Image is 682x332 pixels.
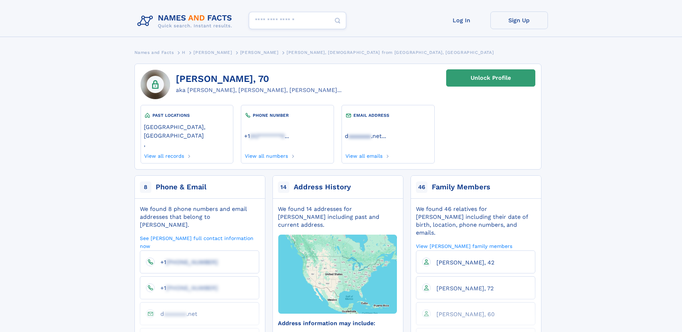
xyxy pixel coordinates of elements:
[432,182,490,192] div: Family Members
[431,285,494,291] a: [PERSON_NAME], 72
[166,285,218,291] span: [PHONE_NUMBER]
[144,123,230,139] a: [GEOGRAPHIC_DATA], [GEOGRAPHIC_DATA]
[182,50,186,55] span: H
[182,48,186,57] a: H
[244,112,330,119] div: PHONE NUMBER
[294,182,351,192] div: Address History
[446,69,535,87] a: Unlock Profile
[431,310,495,317] a: [PERSON_NAME], 60
[345,151,383,159] a: View all emails
[436,311,495,318] span: [PERSON_NAME], 60
[193,50,232,55] span: [PERSON_NAME]
[278,181,289,193] span: 14
[278,205,397,229] div: We found 14 addresses for [PERSON_NAME] including past and current address.
[436,285,494,292] span: [PERSON_NAME], 72
[287,50,494,55] span: [PERSON_NAME], [DEMOGRAPHIC_DATA] from [GEOGRAPHIC_DATA], [GEOGRAPHIC_DATA]
[134,48,174,57] a: Names and Facts
[155,258,218,265] a: +1[PHONE_NUMBER]
[416,243,512,249] a: View [PERSON_NAME] family members
[278,319,397,327] div: Address information may include:
[240,50,279,55] span: [PERSON_NAME]
[431,259,494,266] a: [PERSON_NAME], 42
[155,310,197,317] a: daaaaaaa.net
[240,48,279,57] a: [PERSON_NAME]
[416,205,535,237] div: We found 46 relatives for [PERSON_NAME] including their date of birth, location, phone numbers, a...
[176,86,342,94] div: aka [PERSON_NAME], [PERSON_NAME], [PERSON_NAME]...
[249,12,346,29] input: search input
[436,259,494,266] span: [PERSON_NAME], 42
[345,112,431,119] div: EMAIL ADDRESS
[193,48,232,57] a: [PERSON_NAME]
[144,151,184,159] a: View all records
[433,11,490,29] a: Log In
[471,70,511,86] div: Unlock Profile
[140,205,259,229] div: We found 8 phone numbers and email addresses that belong to [PERSON_NAME].
[329,12,346,29] button: Search Button
[140,181,151,193] span: 8
[244,151,288,159] a: View all numbers
[144,119,230,151] div: ,
[134,11,238,31] img: Logo Names and Facts
[166,259,218,266] span: [PHONE_NUMBER]
[164,310,187,317] span: aaaaaaa
[244,133,330,139] a: ...
[345,132,382,139] a: daaaaaaa.net
[490,11,548,29] a: Sign Up
[176,74,342,84] h1: [PERSON_NAME], 70
[348,133,371,139] span: aaaaaaa
[156,182,206,192] div: Phone & Email
[416,181,427,193] span: 46
[140,235,259,249] a: See [PERSON_NAME] full contact information now
[155,284,218,291] a: +1[PHONE_NUMBER]
[144,112,230,119] div: PAST LOCATIONS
